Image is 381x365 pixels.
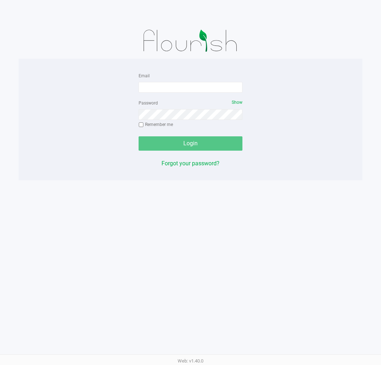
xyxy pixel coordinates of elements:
[139,122,144,127] input: Remember me
[139,100,158,106] label: Password
[139,73,150,79] label: Email
[139,121,173,128] label: Remember me
[178,358,203,364] span: Web: v1.40.0
[232,100,242,105] span: Show
[161,159,220,168] button: Forgot your password?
